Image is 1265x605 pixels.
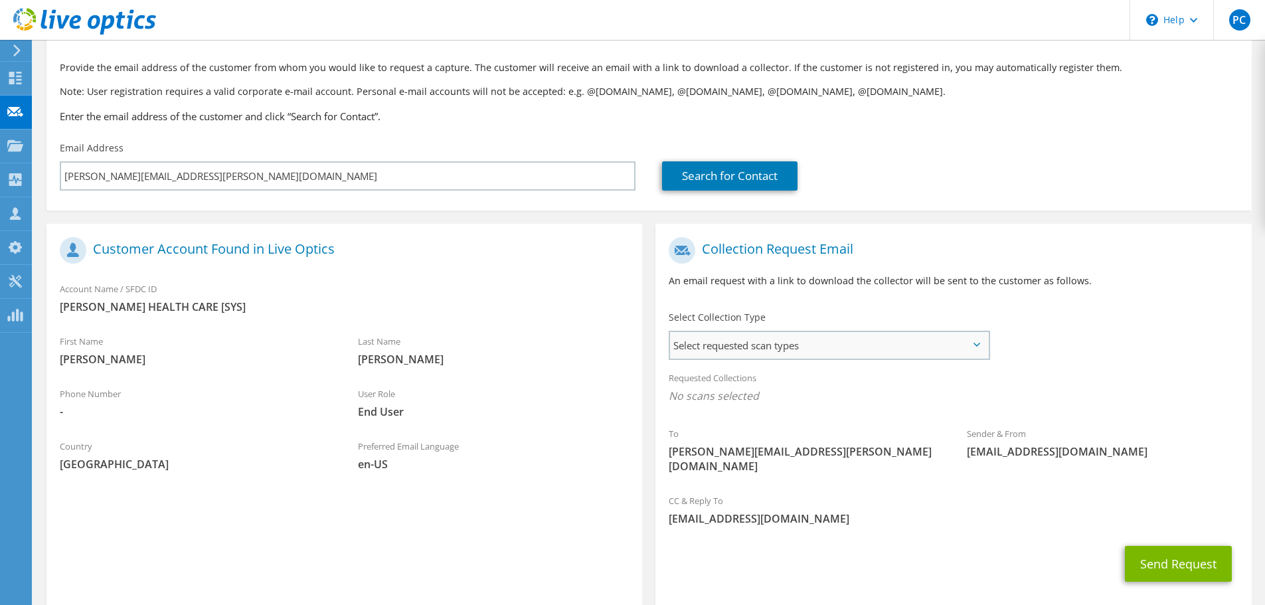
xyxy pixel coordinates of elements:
span: Select requested scan types [670,332,988,359]
p: An email request with a link to download the collector will be sent to the customer as follows. [669,274,1238,288]
span: [GEOGRAPHIC_DATA] [60,457,331,472]
div: Requested Collections [655,364,1251,413]
p: Provide the email address of the customer from whom you would like to request a capture. The cust... [60,60,1238,75]
div: To [655,420,954,480]
div: User Role [345,380,643,426]
span: End User [358,404,630,419]
h1: Collection Request Email [669,237,1231,264]
span: [PERSON_NAME] [60,352,331,367]
div: Country [46,432,345,478]
a: Search for Contact [662,161,798,191]
div: Last Name [345,327,643,373]
span: en-US [358,457,630,472]
div: Sender & From [954,420,1252,466]
span: [PERSON_NAME][EMAIL_ADDRESS][PERSON_NAME][DOMAIN_NAME] [669,444,940,474]
span: [PERSON_NAME] HEALTH CARE [SYS] [60,300,629,314]
label: Select Collection Type [669,311,766,324]
span: [EMAIL_ADDRESS][DOMAIN_NAME] [669,511,1238,526]
button: Send Request [1125,546,1232,582]
span: No scans selected [669,389,1238,403]
div: Phone Number [46,380,345,426]
span: - [60,404,331,419]
div: Preferred Email Language [345,432,643,478]
svg: \n [1146,14,1158,26]
span: [EMAIL_ADDRESS][DOMAIN_NAME] [967,444,1238,459]
h1: Customer Account Found in Live Optics [60,237,622,264]
span: [PERSON_NAME] [358,352,630,367]
div: CC & Reply To [655,487,1251,533]
span: PC [1229,9,1250,31]
p: Note: User registration requires a valid corporate e-mail account. Personal e-mail accounts will ... [60,84,1238,99]
div: First Name [46,327,345,373]
label: Email Address [60,141,124,155]
h3: Enter the email address of the customer and click “Search for Contact”. [60,109,1238,124]
div: Account Name / SFDC ID [46,275,642,321]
